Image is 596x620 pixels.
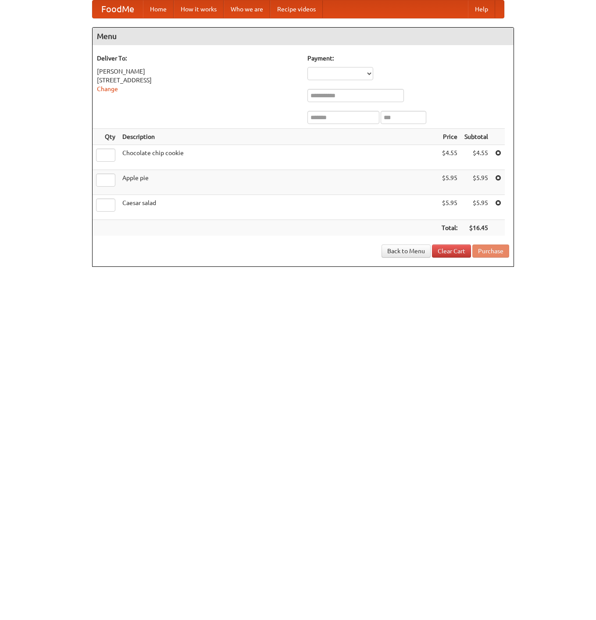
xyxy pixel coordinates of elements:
[468,0,495,18] a: Help
[382,244,431,258] a: Back to Menu
[143,0,174,18] a: Home
[461,170,492,195] td: $5.95
[119,129,438,145] th: Description
[93,28,514,45] h4: Menu
[461,195,492,220] td: $5.95
[93,0,143,18] a: FoodMe
[438,129,461,145] th: Price
[119,170,438,195] td: Apple pie
[461,145,492,170] td: $4.55
[438,170,461,195] td: $5.95
[432,244,471,258] a: Clear Cart
[97,54,299,63] h5: Deliver To:
[97,85,118,92] a: Change
[438,195,461,220] td: $5.95
[438,220,461,236] th: Total:
[119,195,438,220] td: Caesar salad
[224,0,270,18] a: Who we are
[119,145,438,170] td: Chocolate chip cookie
[438,145,461,170] td: $4.55
[93,129,119,145] th: Qty
[270,0,323,18] a: Recipe videos
[461,129,492,145] th: Subtotal
[307,54,509,63] h5: Payment:
[97,67,299,76] div: [PERSON_NAME]
[461,220,492,236] th: $16.45
[97,76,299,85] div: [STREET_ADDRESS]
[472,244,509,258] button: Purchase
[174,0,224,18] a: How it works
